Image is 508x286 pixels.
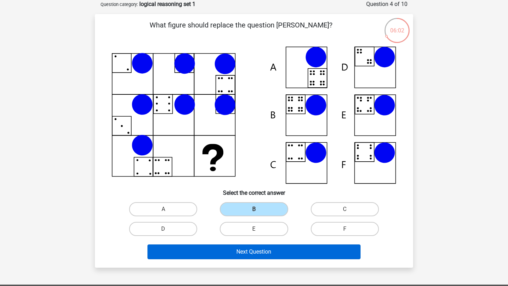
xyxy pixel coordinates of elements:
strong: logical reasoning set 1 [139,1,195,7]
label: D [129,222,197,236]
label: A [129,202,197,216]
label: B [220,202,288,216]
h6: Select the correct answer [106,184,402,196]
label: E [220,222,288,236]
label: C [311,202,379,216]
small: Question category: [101,2,138,7]
div: 06:02 [384,17,410,35]
label: F [311,222,379,236]
p: What figure should replace the question [PERSON_NAME]? [106,20,375,41]
button: Next Question [147,244,361,259]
